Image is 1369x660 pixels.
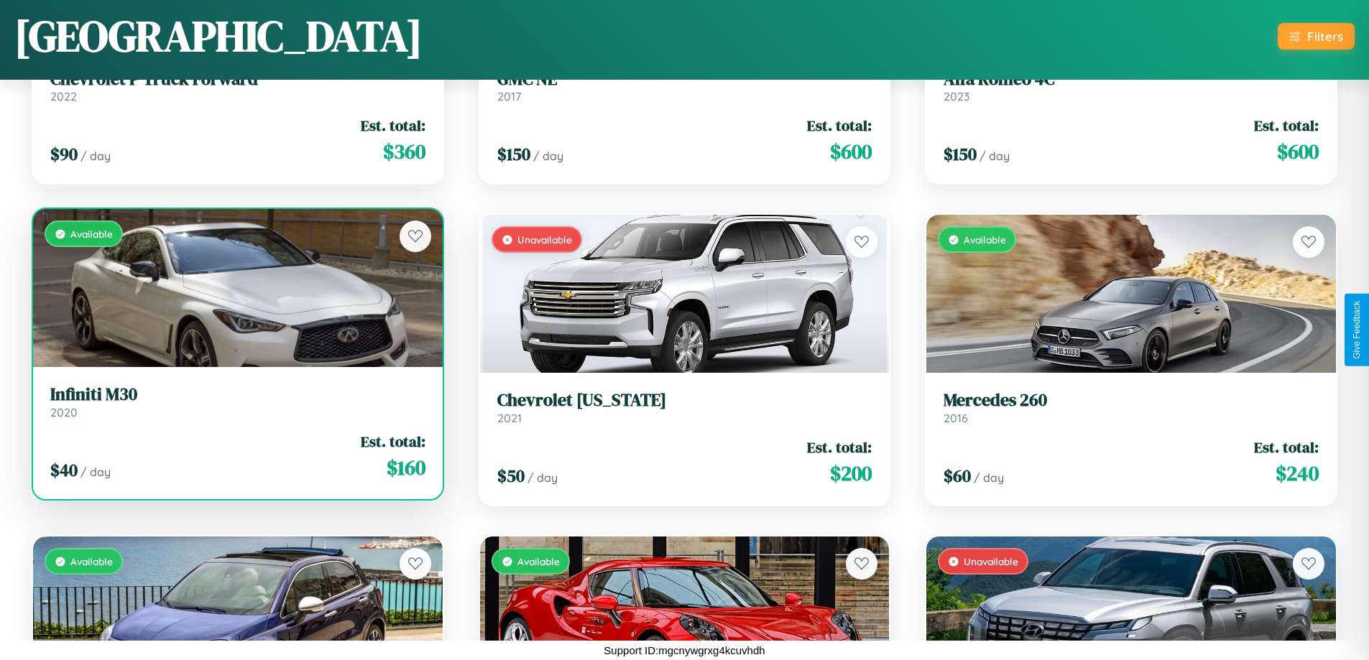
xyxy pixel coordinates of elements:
[497,390,872,425] a: Chevrolet [US_STATE]2021
[497,142,530,166] span: $ 150
[964,233,1006,246] span: Available
[1277,137,1319,166] span: $ 600
[497,390,872,411] h3: Chevrolet [US_STATE]
[497,464,525,488] span: $ 50
[1276,459,1319,488] span: $ 240
[70,555,113,567] span: Available
[50,405,78,419] span: 2020
[50,89,77,103] span: 2022
[1254,115,1319,136] span: Est. total:
[50,69,425,90] h3: Chevrolet P Truck Forward
[70,228,113,240] span: Available
[974,470,1004,485] span: / day
[50,458,78,482] span: $ 40
[497,69,872,104] a: GMC NE2017
[50,142,78,166] span: $ 90
[80,149,111,163] span: / day
[50,384,425,405] h3: Infiniti M30
[14,6,423,65] h1: [GEOGRAPHIC_DATA]
[387,453,425,482] span: $ 160
[1278,23,1355,50] button: Filters
[497,411,522,425] span: 2021
[830,137,872,166] span: $ 600
[533,149,563,163] span: / day
[944,390,1319,425] a: Mercedes 2602016
[604,641,765,660] p: Support ID: mgcnywgrxg4kcuvhdh
[830,459,872,488] span: $ 200
[1352,301,1362,359] div: Give Feedback
[50,384,425,419] a: Infiniti M302020
[944,411,968,425] span: 2016
[944,69,1319,104] a: Alfa Romeo 4C2023
[1254,437,1319,457] span: Est. total:
[979,149,1010,163] span: / day
[517,555,560,567] span: Available
[527,470,558,485] span: / day
[517,233,572,246] span: Unavailable
[944,464,971,488] span: $ 60
[944,89,969,103] span: 2023
[50,69,425,104] a: Chevrolet P Truck Forward2022
[497,89,521,103] span: 2017
[383,137,425,166] span: $ 360
[944,142,977,166] span: $ 150
[361,431,425,452] span: Est. total:
[944,390,1319,411] h3: Mercedes 260
[361,115,425,136] span: Est. total:
[80,465,111,479] span: / day
[964,555,1018,567] span: Unavailable
[807,437,872,457] span: Est. total:
[1307,29,1343,44] div: Filters
[807,115,872,136] span: Est. total:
